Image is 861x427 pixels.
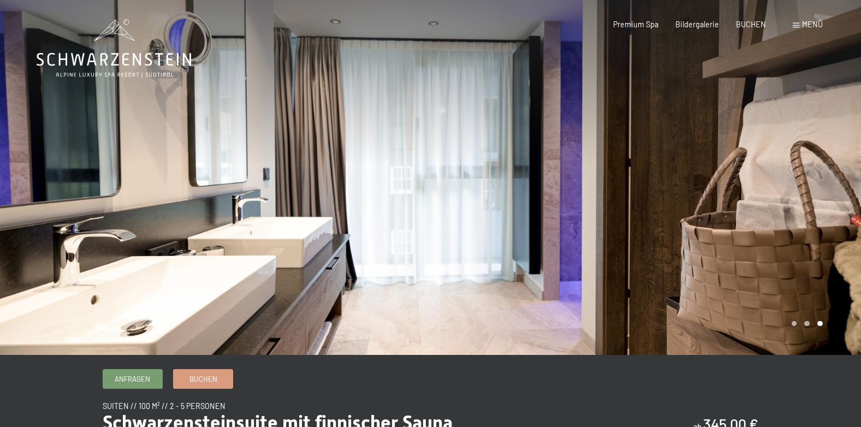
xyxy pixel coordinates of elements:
[115,374,150,384] span: Anfragen
[189,374,217,384] span: Buchen
[103,370,162,388] a: Anfragen
[736,20,766,29] a: BUCHEN
[675,20,719,29] a: Bildergalerie
[613,20,658,29] a: Premium Spa
[103,401,225,411] span: Suiten // 100 m² // 2 - 5 Personen
[174,370,233,388] a: Buchen
[802,20,823,29] span: Menü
